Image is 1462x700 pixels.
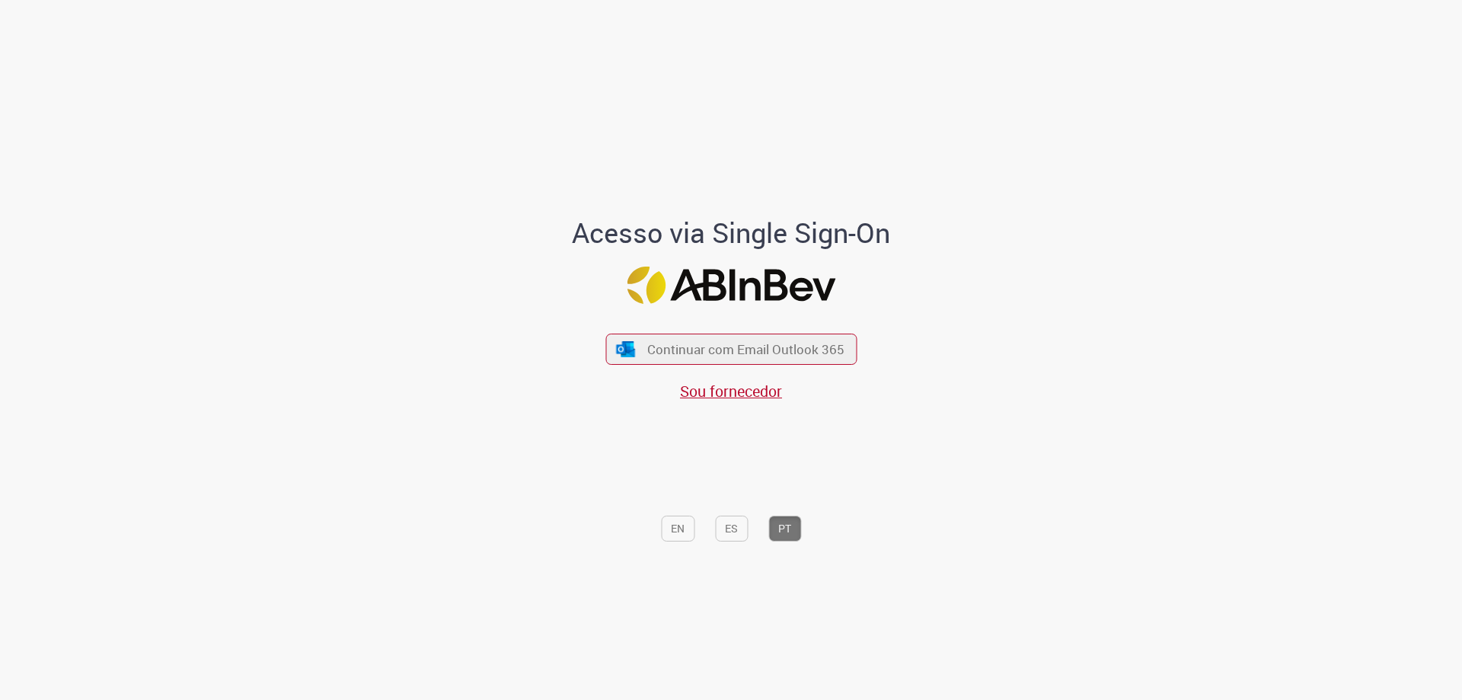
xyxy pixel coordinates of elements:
img: Logo ABInBev [627,267,835,304]
img: ícone Azure/Microsoft 360 [615,341,637,357]
span: Continuar com Email Outlook 365 [647,340,844,358]
button: EN [661,516,694,542]
button: PT [768,516,801,542]
h1: Acesso via Single Sign-On [520,218,943,248]
button: ES [715,516,748,542]
button: ícone Azure/Microsoft 360 Continuar com Email Outlook 365 [605,334,857,365]
a: Sou fornecedor [680,381,782,401]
